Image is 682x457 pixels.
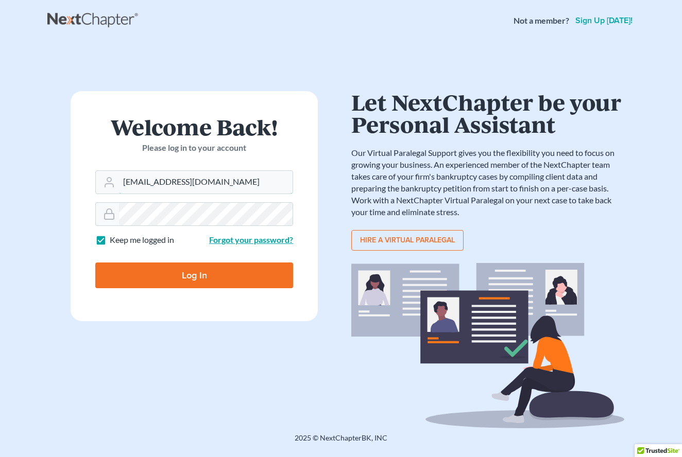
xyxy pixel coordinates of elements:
[95,142,293,154] p: Please log in to your account
[209,235,293,244] a: Forgot your password?
[351,230,464,251] a: Hire a virtual paralegal
[47,433,635,451] div: 2025 © NextChapterBK, INC
[514,15,569,27] strong: Not a member?
[119,171,293,194] input: Email Address
[95,262,293,288] input: Log In
[110,234,174,246] label: Keep me logged in
[95,116,293,138] h1: Welcome Back!
[351,263,624,428] img: virtual_paralegal_bg-b12c8cf30858a2b2c02ea913d52db5c468ecc422855d04272ea22d19010d70dc.svg
[351,91,624,135] h1: Let NextChapter be your Personal Assistant
[573,16,635,25] a: Sign up [DATE]!
[351,147,624,218] p: Our Virtual Paralegal Support gives you the flexibility you need to focus on growing your busines...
